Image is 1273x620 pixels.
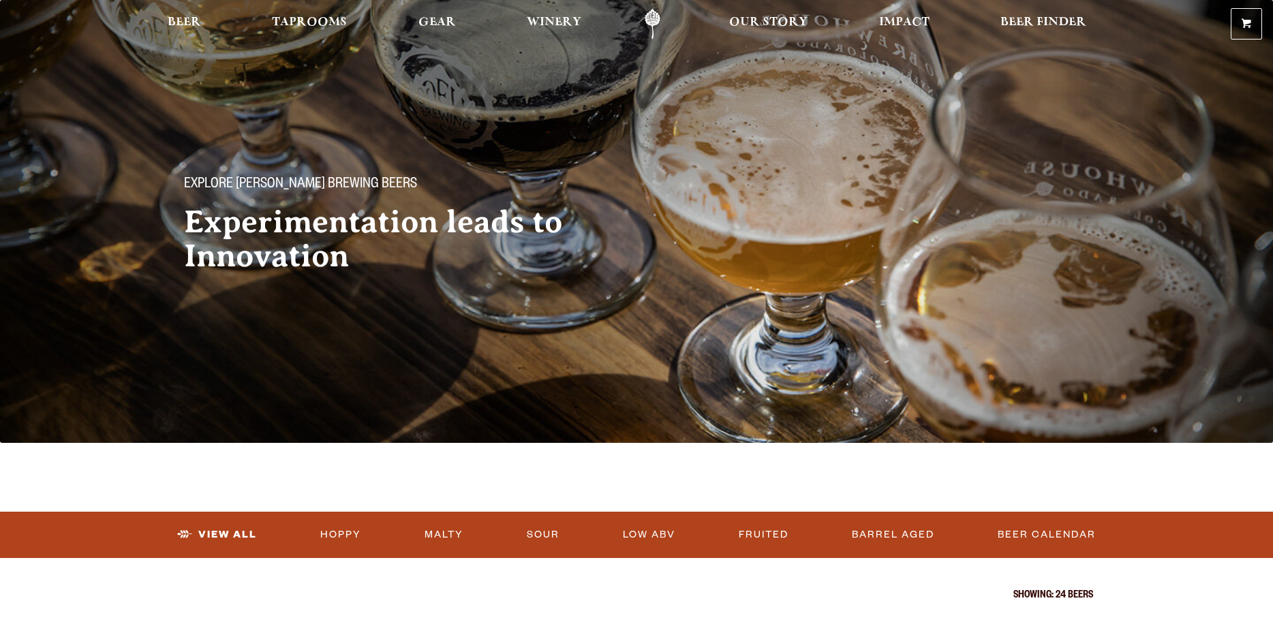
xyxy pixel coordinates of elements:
[168,17,201,28] span: Beer
[627,9,678,40] a: Odell Home
[992,519,1101,551] a: Beer Calendar
[180,591,1093,602] p: Showing: 24 Beers
[720,9,816,40] a: Our Story
[159,9,210,40] a: Beer
[870,9,938,40] a: Impact
[410,9,465,40] a: Gear
[527,17,581,28] span: Winery
[184,176,417,194] span: Explore [PERSON_NAME] Brewing Beers
[1000,17,1086,28] span: Beer Finder
[729,17,808,28] span: Our Story
[419,519,469,551] a: Malty
[315,519,367,551] a: Hoppy
[733,519,794,551] a: Fruited
[263,9,356,40] a: Taprooms
[184,205,609,273] h2: Experimentation leads to Innovation
[992,9,1095,40] a: Beer Finder
[518,9,590,40] a: Winery
[172,519,262,551] a: View All
[846,519,940,551] a: Barrel Aged
[617,519,681,551] a: Low ABV
[521,519,565,551] a: Sour
[272,17,347,28] span: Taprooms
[418,17,456,28] span: Gear
[879,17,930,28] span: Impact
